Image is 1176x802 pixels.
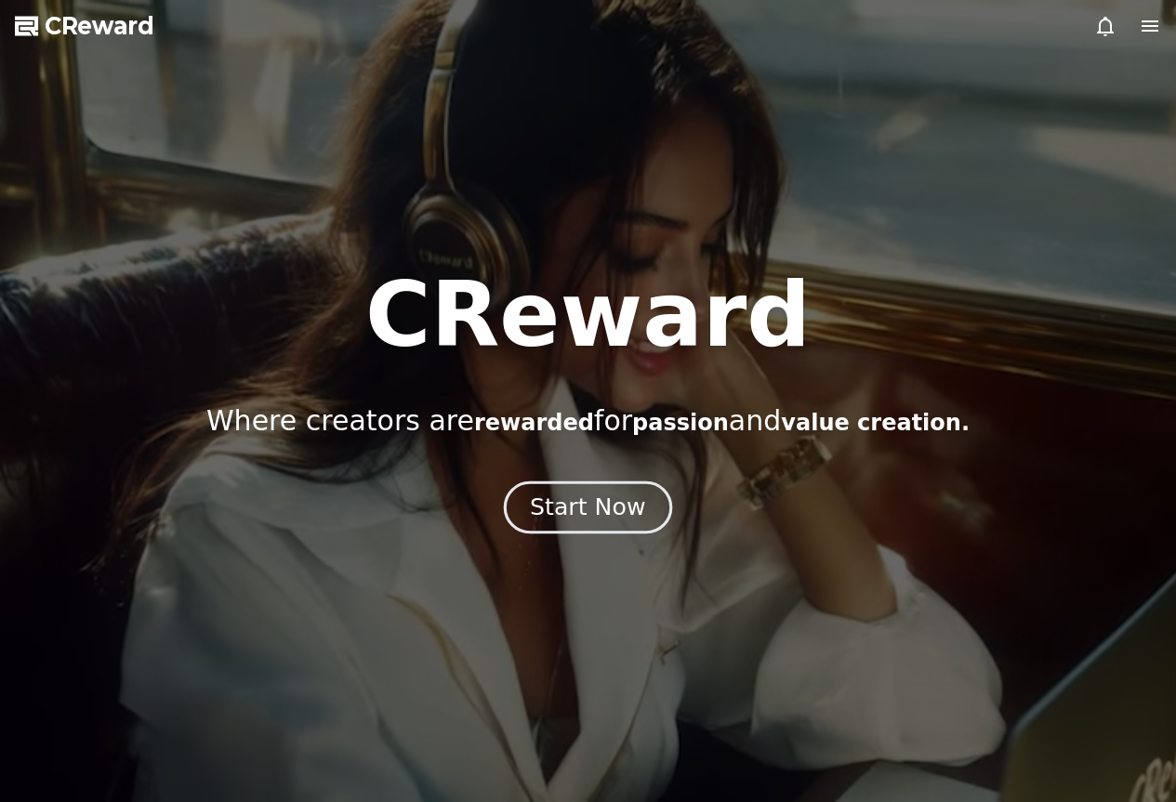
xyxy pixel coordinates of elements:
span: CReward [45,11,154,41]
p: Where creators are for and [206,404,970,438]
span: value creation. [781,410,970,436]
span: rewarded [474,410,594,436]
span: passion [632,410,729,436]
div: Start Now [530,492,645,523]
button: Start Now [504,480,672,533]
a: CReward [15,11,154,41]
a: Start Now [508,501,668,519]
h1: CReward [365,270,811,360]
